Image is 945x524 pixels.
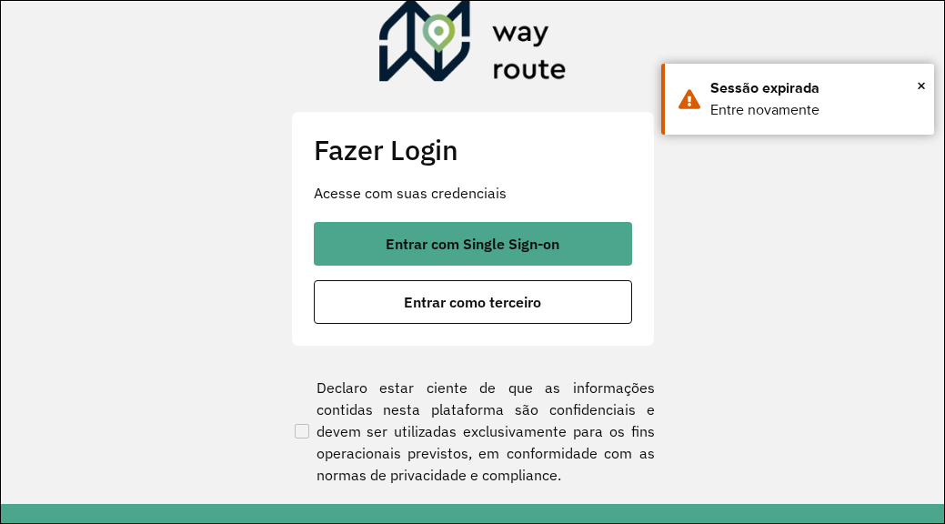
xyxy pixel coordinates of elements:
[386,237,559,251] span: Entrar com Single Sign-on
[379,1,567,88] img: Roteirizador AmbevTech
[314,222,632,266] button: button
[710,99,920,121] div: Entre novamente
[314,134,632,167] h2: Fazer Login
[314,280,632,324] button: button
[291,377,655,486] label: Declaro estar ciente de que as informações contidas nesta plataforma são confidenciais e devem se...
[917,72,926,99] button: Close
[917,72,926,99] span: ×
[710,77,920,99] div: Sessão expirada
[404,295,541,309] span: Entrar como terceiro
[314,182,632,204] p: Acesse com suas credenciais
